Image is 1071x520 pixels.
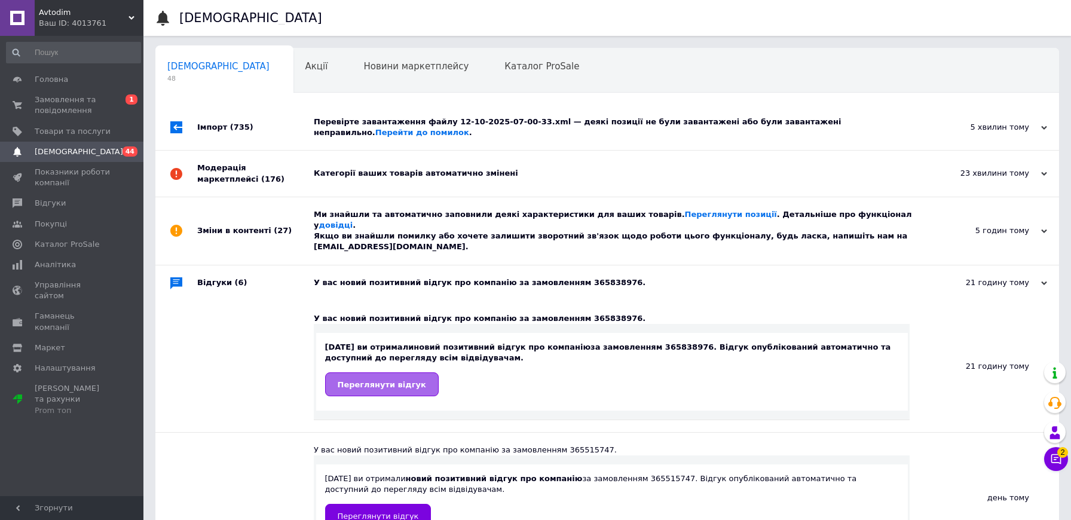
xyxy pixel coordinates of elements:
[35,405,111,416] div: Prom топ
[314,313,910,324] div: У вас новий позитивний відгук про компанію за замовленням 365838976.
[314,168,928,179] div: Категорії ваших товарів автоматично змінені
[928,168,1047,179] div: 23 хвилини тому
[414,342,590,351] b: новий позитивний відгук про компанію
[1044,447,1068,471] button: Чат з покупцем2
[35,280,111,301] span: Управління сайтом
[167,74,270,83] span: 48
[179,11,322,25] h1: [DEMOGRAPHIC_DATA]
[35,342,65,353] span: Маркет
[928,277,1047,288] div: 21 годину тому
[35,167,111,188] span: Показники роботи компанії
[314,445,910,455] div: У вас новий позитивний відгук про компанію за замовленням 365515747.
[197,265,314,301] div: Відгуки
[6,42,141,63] input: Пошук
[230,123,253,131] span: (735)
[314,209,928,253] div: Ми знайшли та автоматично заповнили деякі характеристики для ваших товарів. . Детальніше про функ...
[167,61,270,72] span: [DEMOGRAPHIC_DATA]
[197,197,314,265] div: Зміни в контенті
[406,474,583,483] b: новий позитивний відгук про компанію
[928,225,1047,236] div: 5 годин тому
[35,94,111,116] span: Замовлення та повідомлення
[314,277,928,288] div: У вас новий позитивний відгук про компанію за замовленням 365838976.
[375,128,469,137] a: Перейти до помилок
[274,226,292,235] span: (27)
[39,7,128,18] span: Avtodim
[235,278,247,287] span: (6)
[314,117,928,138] div: Перевірте завантаження файлу 12-10-2025-07-00-33.xml — деякі позиції не були завантажені або були...
[685,210,777,219] a: Переглянути позиції
[35,239,99,250] span: Каталог ProSale
[35,259,76,270] span: Аналітика
[319,221,353,230] a: довідці
[910,301,1059,432] div: 21 годину тому
[928,122,1047,133] div: 5 хвилин тому
[261,175,284,183] span: (176)
[363,61,469,72] span: Новини маркетплейсу
[35,363,96,374] span: Налаштування
[35,126,111,137] span: Товари та послуги
[123,146,137,157] span: 44
[325,372,439,396] a: Переглянути відгук
[39,18,143,29] div: Ваш ID: 4013761
[338,380,426,389] span: Переглянути відгук
[35,146,123,157] span: [DEMOGRAPHIC_DATA]
[325,342,899,396] div: [DATE] ви отримали за замовленням 365838976. Відгук опублікований автоматично та доступний до пер...
[305,61,328,72] span: Акції
[35,219,67,230] span: Покупці
[35,198,66,209] span: Відгуки
[35,311,111,332] span: Гаманець компанії
[126,94,137,105] span: 1
[504,61,579,72] span: Каталог ProSale
[1057,447,1068,458] span: 2
[197,151,314,196] div: Модерація маркетплейсі
[197,105,314,150] div: Імпорт
[35,383,111,416] span: [PERSON_NAME] та рахунки
[35,74,68,85] span: Головна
